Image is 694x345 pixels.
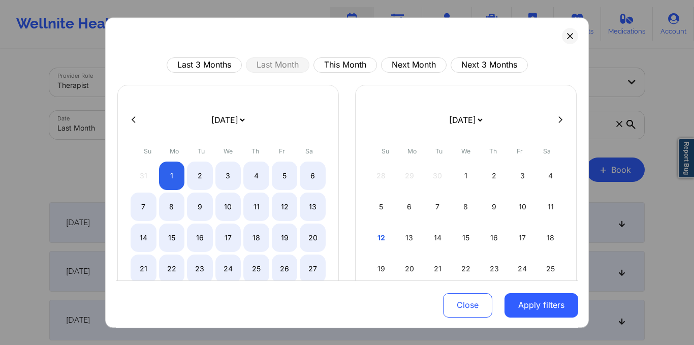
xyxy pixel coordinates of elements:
div: Thu Sep 11 2025 [243,193,269,221]
div: Tue Sep 02 2025 [187,162,213,190]
div: Sun Sep 14 2025 [131,224,156,252]
div: Fri Sep 12 2025 [272,193,298,221]
abbr: Saturday [543,147,551,155]
div: Thu Sep 25 2025 [243,255,269,283]
div: Mon Sep 01 2025 [159,162,185,190]
div: Thu Oct 23 2025 [481,255,507,283]
abbr: Tuesday [198,147,205,155]
div: Fri Oct 10 2025 [510,193,535,221]
button: Last Month [246,57,309,73]
div: Fri Sep 05 2025 [272,162,298,190]
div: Mon Oct 13 2025 [397,224,423,252]
div: Tue Sep 09 2025 [187,193,213,221]
div: Sat Sep 27 2025 [300,255,326,283]
abbr: Saturday [305,147,313,155]
div: Wed Oct 15 2025 [453,224,479,252]
div: Wed Oct 22 2025 [453,255,479,283]
div: Tue Sep 16 2025 [187,224,213,252]
button: Next 3 Months [451,57,528,73]
div: Sat Oct 18 2025 [538,224,563,252]
abbr: Friday [517,147,523,155]
div: Wed Sep 10 2025 [215,193,241,221]
abbr: Thursday [251,147,259,155]
abbr: Friday [279,147,285,155]
div: Sun Oct 19 2025 [368,255,394,283]
abbr: Tuesday [435,147,443,155]
abbr: Wednesday [461,147,470,155]
div: Mon Oct 06 2025 [397,193,423,221]
div: Mon Sep 08 2025 [159,193,185,221]
button: Close [443,293,492,317]
div: Wed Sep 03 2025 [215,162,241,190]
abbr: Sunday [144,147,151,155]
div: Sat Oct 04 2025 [538,162,563,190]
div: Sun Oct 05 2025 [368,193,394,221]
div: Tue Sep 23 2025 [187,255,213,283]
abbr: Wednesday [224,147,233,155]
div: Mon Oct 20 2025 [397,255,423,283]
div: Sun Sep 07 2025 [131,193,156,221]
div: Sat Oct 25 2025 [538,255,563,283]
div: Tue Oct 14 2025 [425,224,451,252]
div: Wed Sep 24 2025 [215,255,241,283]
div: Sat Sep 13 2025 [300,193,326,221]
abbr: Thursday [489,147,497,155]
div: Fri Sep 19 2025 [272,224,298,252]
button: Last 3 Months [167,57,242,73]
button: Next Month [381,57,447,73]
div: Wed Oct 08 2025 [453,193,479,221]
div: Mon Sep 15 2025 [159,224,185,252]
div: Mon Sep 22 2025 [159,255,185,283]
button: Apply filters [504,293,578,317]
div: Fri Oct 24 2025 [510,255,535,283]
div: Tue Oct 07 2025 [425,193,451,221]
div: Thu Sep 04 2025 [243,162,269,190]
div: Wed Sep 17 2025 [215,224,241,252]
div: Thu Oct 09 2025 [481,193,507,221]
div: Fri Oct 03 2025 [510,162,535,190]
abbr: Monday [170,147,179,155]
div: Sat Sep 20 2025 [300,224,326,252]
div: Sat Oct 11 2025 [538,193,563,221]
abbr: Monday [407,147,417,155]
div: Wed Oct 01 2025 [453,162,479,190]
div: Fri Oct 17 2025 [510,224,535,252]
div: Sat Sep 06 2025 [300,162,326,190]
div: Thu Oct 16 2025 [481,224,507,252]
div: Sun Oct 12 2025 [368,224,394,252]
div: Tue Oct 21 2025 [425,255,451,283]
div: Thu Oct 02 2025 [481,162,507,190]
div: Sun Sep 21 2025 [131,255,156,283]
abbr: Sunday [382,147,389,155]
button: This Month [313,57,377,73]
div: Fri Sep 26 2025 [272,255,298,283]
div: Thu Sep 18 2025 [243,224,269,252]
